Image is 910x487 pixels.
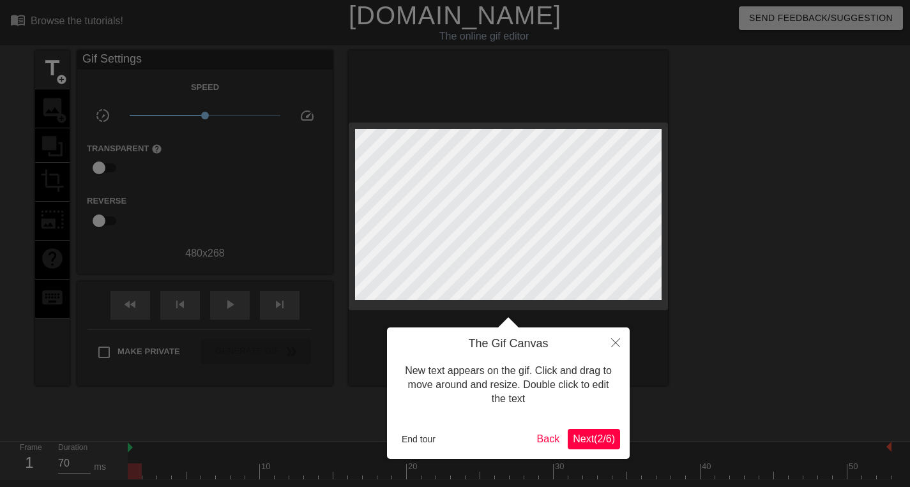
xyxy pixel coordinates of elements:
[573,433,615,444] span: Next ( 2 / 6 )
[568,429,620,449] button: Next
[532,429,565,449] button: Back
[397,430,441,449] button: End tour
[397,337,620,351] h4: The Gif Canvas
[602,327,630,357] button: Close
[397,351,620,419] div: New text appears on the gif. Click and drag to move around and resize. Double click to edit the text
